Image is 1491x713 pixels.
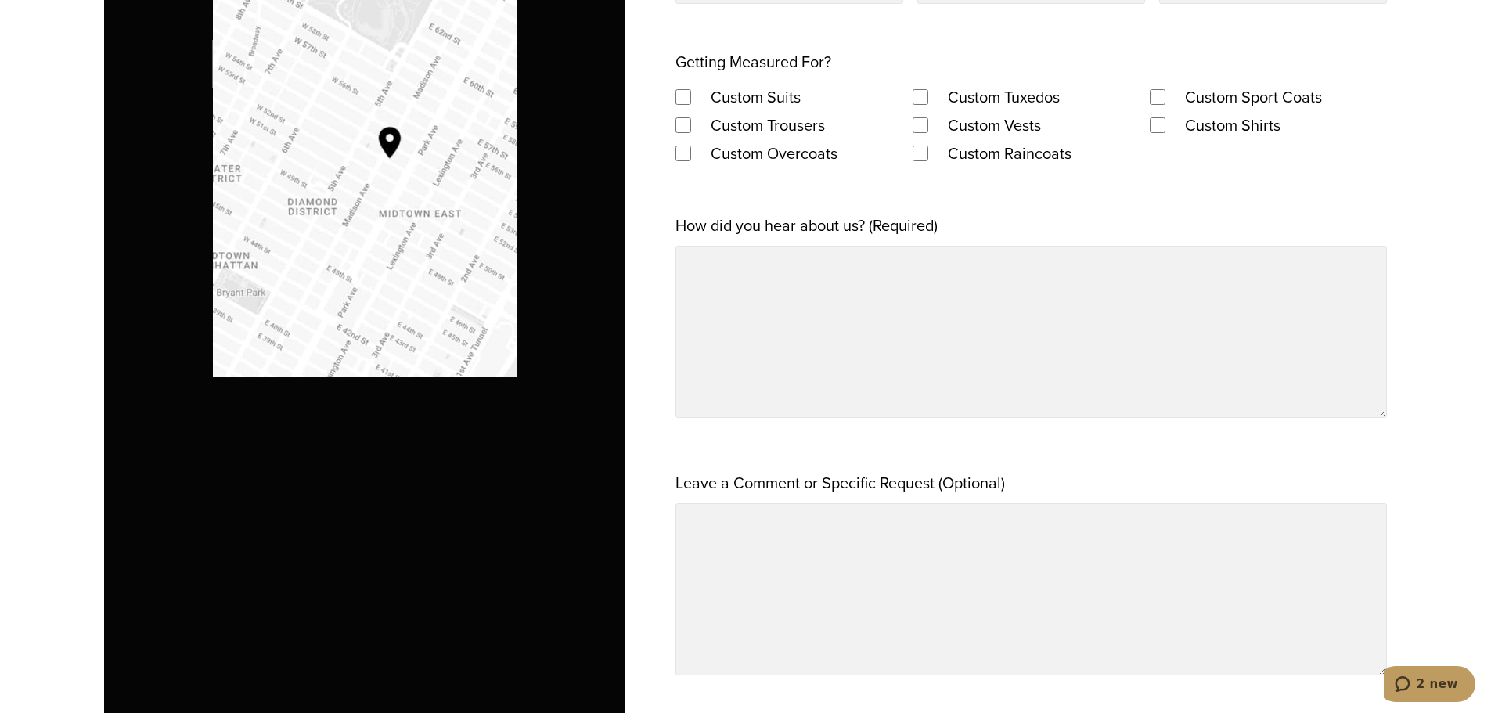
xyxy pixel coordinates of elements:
[1384,666,1475,705] iframe: Opens a widget where you can chat to one of our agents
[932,111,1057,139] label: Custom Vests
[695,139,853,167] label: Custom Overcoats
[675,48,831,76] legend: Getting Measured For?
[932,139,1087,167] label: Custom Raincoats
[695,83,816,111] label: Custom Suits
[932,83,1075,111] label: Custom Tuxedos
[1169,111,1296,139] label: Custom Shirts
[1169,83,1338,111] label: Custom Sport Coats
[675,469,1005,497] label: Leave a Comment or Specific Request (Optional)
[695,111,841,139] label: Custom Trousers
[675,211,938,239] label: How did you hear about us? (Required)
